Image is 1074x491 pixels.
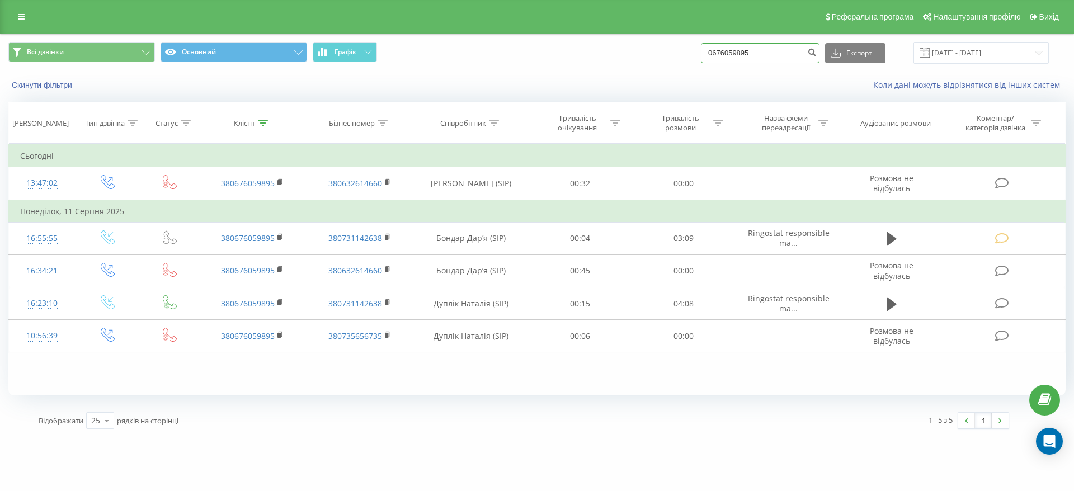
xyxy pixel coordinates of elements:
span: Розмова не відбулась [870,325,913,346]
div: 1 - 5 з 5 [929,414,953,426]
td: [PERSON_NAME] (SIP) [413,167,529,200]
div: Співробітник [440,119,486,128]
div: 25 [91,415,100,426]
a: 380676059895 [221,265,275,276]
span: Графік [335,48,356,56]
div: 16:55:55 [20,228,64,249]
span: Розмова не відбулась [870,260,913,281]
div: Бізнес номер [329,119,375,128]
button: Скинути фільтри [8,80,78,90]
div: Тип дзвінка [85,119,125,128]
div: Аудіозапис розмови [860,119,931,128]
div: Тривалість очікування [548,114,607,133]
td: Дуплік Наталія (SIP) [413,320,529,352]
button: Основний [161,42,307,62]
span: Розмова не відбулась [870,173,913,193]
a: 380676059895 [221,233,275,243]
a: 380735656735 [328,331,382,341]
td: Понеділок, 11 Серпня 2025 [9,200,1066,223]
div: Коментар/категорія дзвінка [963,114,1028,133]
td: 00:00 [632,320,734,352]
div: Клієнт [234,119,255,128]
span: Відображати [39,416,83,426]
input: Пошук за номером [701,43,819,63]
button: Експорт [825,43,885,63]
span: Всі дзвінки [27,48,64,56]
a: 380632614660 [328,265,382,276]
div: 13:47:02 [20,172,64,194]
td: Дуплік Наталія (SIP) [413,287,529,320]
div: [PERSON_NAME] [12,119,69,128]
a: 380676059895 [221,331,275,341]
td: Бондар Дарʼя (SIP) [413,254,529,287]
div: Статус [156,119,178,128]
td: 00:00 [632,254,734,287]
td: 04:08 [632,287,734,320]
a: 380676059895 [221,298,275,309]
a: 380676059895 [221,178,275,188]
a: 380632614660 [328,178,382,188]
a: Коли дані можуть відрізнятися вiд інших систем [873,79,1066,90]
span: Ringostat responsible ma... [748,228,830,248]
td: 00:15 [529,287,632,320]
td: Бондар Дарʼя (SIP) [413,222,529,254]
span: Налаштування профілю [933,12,1020,21]
td: Сьогодні [9,145,1066,167]
span: Ringostat responsible ma... [748,293,830,314]
div: Тривалість розмови [651,114,710,133]
span: рядків на сторінці [117,416,178,426]
div: 16:34:21 [20,260,64,282]
a: 380731142638 [328,233,382,243]
a: 1 [975,413,992,428]
button: Графік [313,42,377,62]
div: 16:23:10 [20,292,64,314]
span: Вихід [1039,12,1059,21]
td: 00:32 [529,167,632,200]
td: 00:04 [529,222,632,254]
td: 00:45 [529,254,632,287]
button: Всі дзвінки [8,42,155,62]
td: 00:00 [632,167,734,200]
td: 00:06 [529,320,632,352]
div: 10:56:39 [20,325,64,347]
div: Назва схеми переадресації [756,114,816,133]
div: Open Intercom Messenger [1036,428,1063,455]
td: 03:09 [632,222,734,254]
span: Реферальна програма [832,12,914,21]
a: 380731142638 [328,298,382,309]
